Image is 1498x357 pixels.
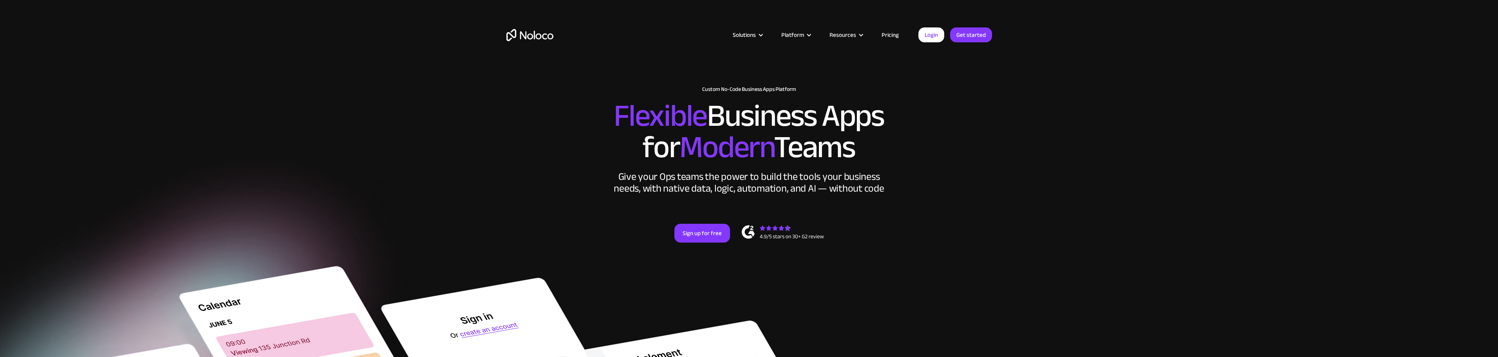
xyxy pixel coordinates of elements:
div: Resources [820,30,872,40]
a: Login [918,27,944,42]
div: Give your Ops teams the power to build the tools your business needs, with native data, logic, au... [612,171,886,194]
div: Solutions [723,30,772,40]
div: Platform [772,30,820,40]
a: Sign up for free [674,224,730,243]
h1: Custom No-Code Business Apps Platform [506,86,992,92]
div: Platform [781,30,804,40]
span: Flexible [614,87,707,145]
a: home [506,29,553,41]
span: Modern [679,118,774,176]
a: Pricing [872,30,909,40]
h2: Business Apps for Teams [506,100,992,163]
div: Resources [829,30,856,40]
div: Solutions [733,30,756,40]
a: Get started [950,27,992,42]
